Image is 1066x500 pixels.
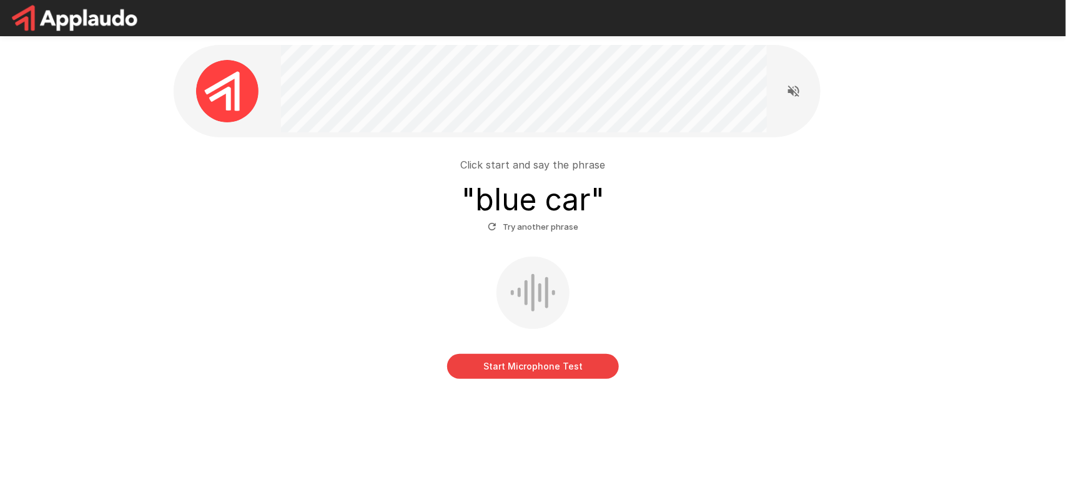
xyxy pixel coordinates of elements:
[196,60,259,122] img: applaudo_avatar.png
[781,79,806,104] button: Read questions aloud
[461,182,605,217] h3: " blue car "
[485,217,581,237] button: Try another phrase
[461,157,606,172] p: Click start and say the phrase
[447,354,619,379] button: Start Microphone Test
